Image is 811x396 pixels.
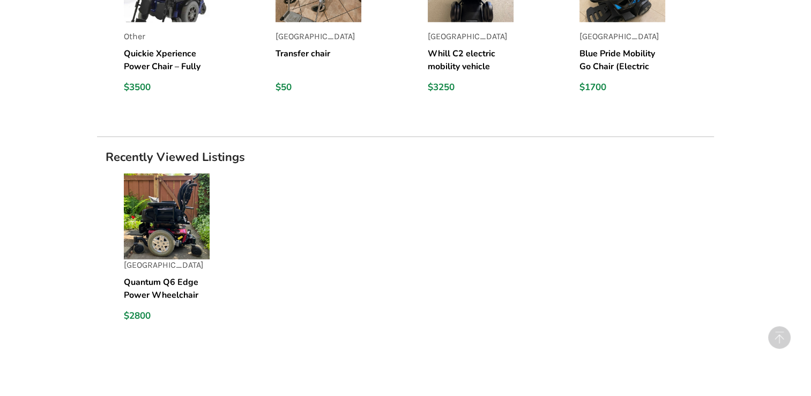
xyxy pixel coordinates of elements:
[276,31,361,43] p: [GEOGRAPHIC_DATA]
[124,173,258,339] a: listing[GEOGRAPHIC_DATA]Quantum Q6 Edge Power Wheelchair$2800
[276,47,361,73] h5: Transfer chair
[579,47,665,73] h5: Blue Pride Mobility Go Chair (Electric Wheelchair)
[428,47,514,73] h5: Whill C2 electric mobility vehicle
[276,82,361,93] div: $50
[428,31,514,43] p: [GEOGRAPHIC_DATA]
[124,276,210,302] h5: Quantum Q6 Edge Power Wheelchair
[124,82,210,93] div: $3500
[124,310,210,322] div: $2800
[97,150,714,165] h1: Recently Viewed Listings
[579,82,665,93] div: $1700
[579,31,665,43] p: [GEOGRAPHIC_DATA]
[124,173,210,259] img: listing
[124,31,210,43] p: Other
[124,47,210,73] h5: Quickie Xperience Power Chair – Fully Loaded – $3,500 – Nanaimo 🌟
[428,82,514,93] div: $3250
[124,259,210,272] p: [GEOGRAPHIC_DATA]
